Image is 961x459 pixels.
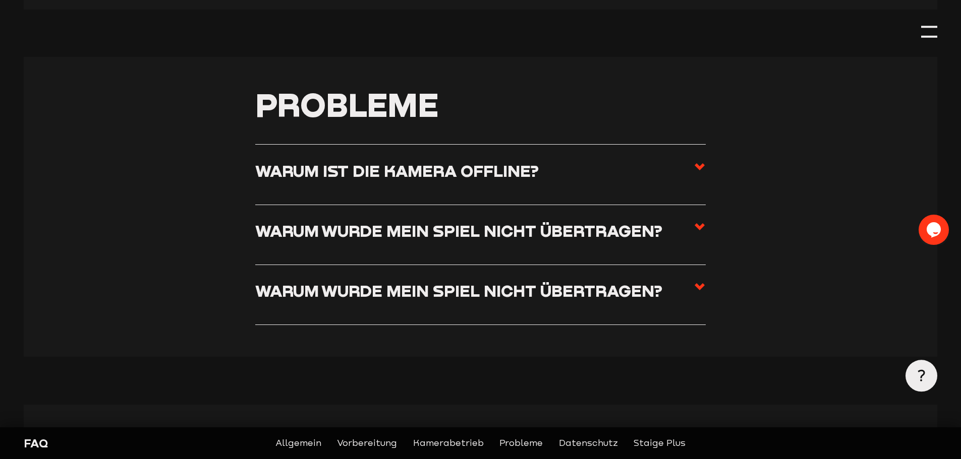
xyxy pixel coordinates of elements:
a: Vorbereitung [337,436,397,450]
a: Datenschutz [559,436,618,450]
h3: Warum ist die Kamera offline? [255,161,539,180]
h3: Warum wurde mein Spiel nicht übertragen? [255,221,662,240]
span: Probleme [255,85,438,124]
h3: Warum wurde mein Spiel nicht übertragen? [255,281,662,300]
iframe: chat widget [919,215,951,245]
div: FAQ [24,435,243,451]
a: Allgemein [275,436,321,450]
a: Staige Plus [634,436,686,450]
a: Kamerabetrieb [413,436,484,450]
a: Probleme [499,436,543,450]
